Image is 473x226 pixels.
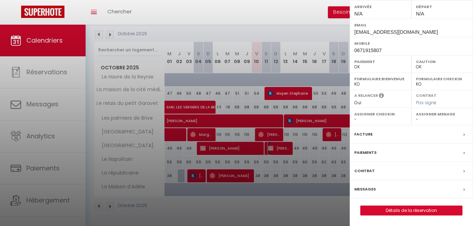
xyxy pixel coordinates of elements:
a: Détails de la réservation [361,206,462,215]
span: 0671915807 [354,48,382,53]
label: Assigner Checkin [354,111,407,118]
i: Sélectionner OUI si vous souhaiter envoyer les séquences de messages post-checkout [379,93,384,100]
label: Facture [354,131,373,138]
label: Messages [354,186,376,193]
label: Formulaire Checkin [416,75,468,82]
label: Email [354,21,468,29]
span: [EMAIL_ADDRESS][DOMAIN_NAME] [354,29,438,35]
label: Contrat [416,93,436,97]
label: Caution [416,58,468,65]
button: Détails de la réservation [360,206,462,215]
label: Départ [416,3,468,10]
span: N/A [416,11,424,17]
label: Arrivée [354,3,407,10]
label: Assigner Menage [416,111,468,118]
span: Pas signé [416,100,436,106]
label: Mobile [354,40,468,47]
label: Formulaire Bienvenue [354,75,407,82]
label: Contrat [354,167,375,175]
label: Paiements [354,149,376,156]
label: A relancer [354,93,378,99]
label: Paiement [354,58,407,65]
span: N/A [354,11,362,17]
